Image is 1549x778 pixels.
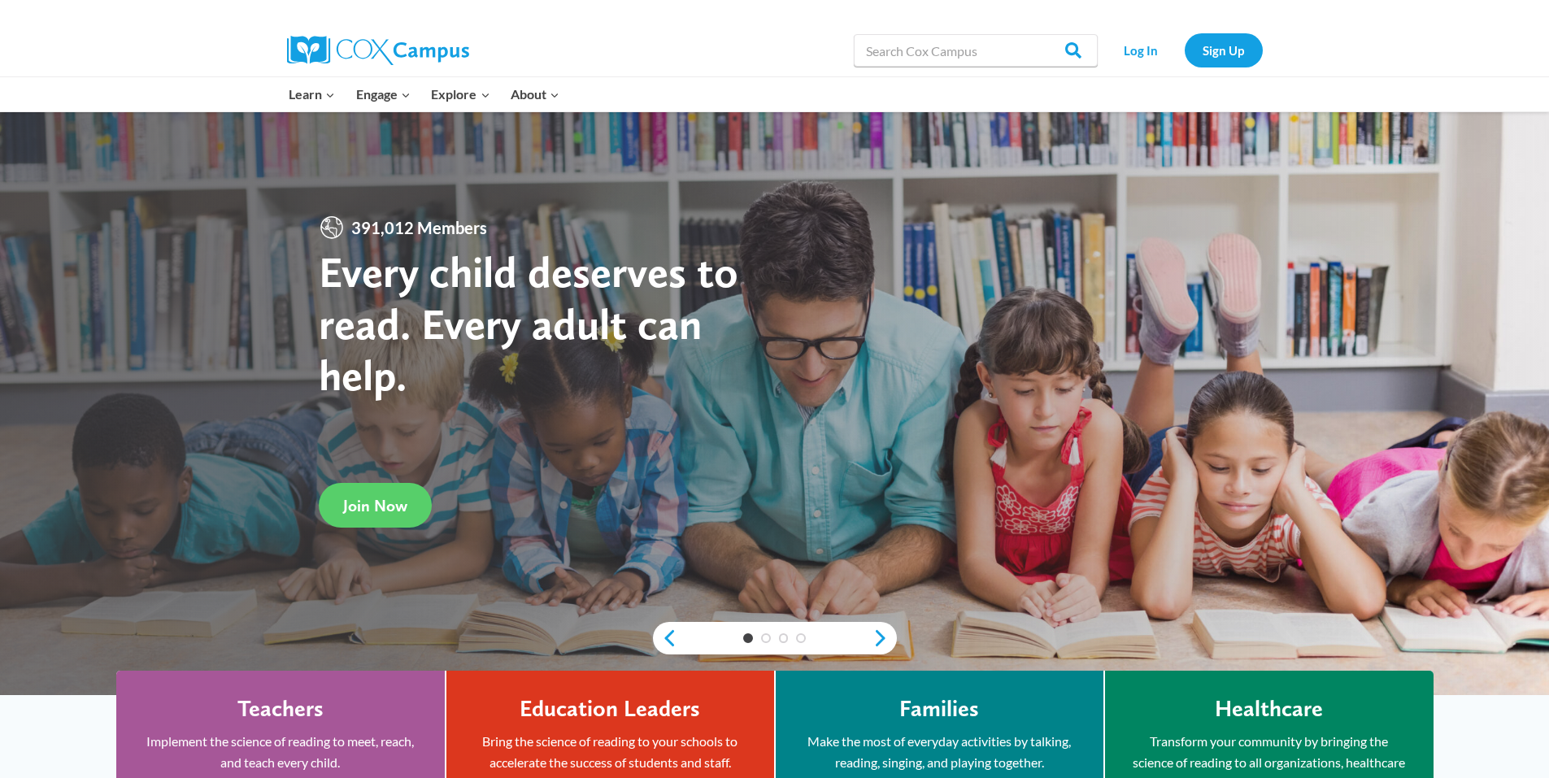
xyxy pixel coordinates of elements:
[653,622,897,654] div: content slider buttons
[779,633,789,643] a: 3
[319,483,432,528] a: Join Now
[345,215,494,241] span: 391,012 Members
[653,628,677,648] a: previous
[471,731,750,772] p: Bring the science of reading to your schools to accelerate the success of students and staff.
[1185,33,1263,67] a: Sign Up
[319,246,738,401] strong: Every child deserves to read. Every adult can help.
[800,731,1079,772] p: Make the most of everyday activities by talking, reading, singing, and playing together.
[287,36,469,65] img: Cox Campus
[1106,33,1177,67] a: Log In
[279,77,570,111] nav: Primary Navigation
[1106,33,1263,67] nav: Secondary Navigation
[872,628,897,648] a: next
[899,695,979,723] h4: Families
[289,84,335,105] span: Learn
[1215,695,1323,723] h4: Healthcare
[431,84,490,105] span: Explore
[854,34,1098,67] input: Search Cox Campus
[520,695,700,723] h4: Education Leaders
[141,731,420,772] p: Implement the science of reading to meet, reach, and teach every child.
[761,633,771,643] a: 2
[796,633,806,643] a: 4
[356,84,411,105] span: Engage
[237,695,324,723] h4: Teachers
[511,84,559,105] span: About
[343,496,407,515] span: Join Now
[743,633,753,643] a: 1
